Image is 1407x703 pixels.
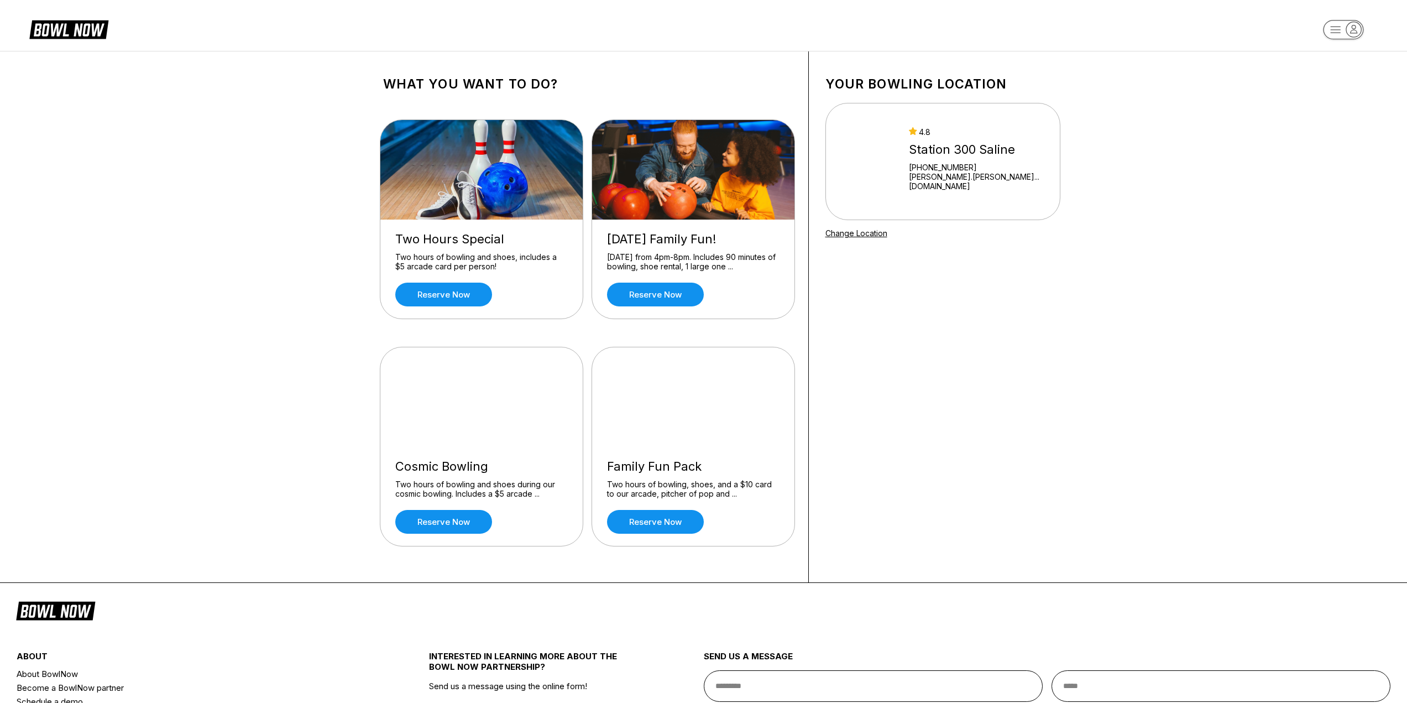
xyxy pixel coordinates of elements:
[607,252,780,272] div: [DATE] from 4pm-8pm. Includes 90 minutes of bowling, shoe rental, 1 large one ...
[825,228,887,238] a: Change Location
[395,232,568,247] div: Two Hours Special
[383,76,792,92] h1: What you want to do?
[429,651,635,681] div: INTERESTED IN LEARNING MORE ABOUT THE BOWL NOW PARTNERSHIP?
[380,120,584,220] img: Two Hours Special
[17,667,360,681] a: About BowlNow
[825,76,1060,92] h1: Your bowling location
[592,347,796,447] img: Family Fun Pack
[909,127,1045,137] div: 4.8
[840,120,899,203] img: Station 300 Saline
[395,480,568,499] div: Two hours of bowling and shoes during our cosmic bowling. Includes a $5 arcade ...
[395,459,568,474] div: Cosmic Bowling
[395,252,568,272] div: Two hours of bowling and shoes, includes a $5 arcade card per person!
[592,120,796,220] img: Friday Family Fun!
[607,232,780,247] div: [DATE] Family Fun!
[607,283,704,306] a: Reserve now
[395,510,492,534] a: Reserve now
[607,510,704,534] a: Reserve now
[704,651,1391,670] div: send us a message
[395,283,492,306] a: Reserve now
[909,142,1045,157] div: Station 300 Saline
[909,172,1045,191] a: [PERSON_NAME].[PERSON_NAME]...[DOMAIN_NAME]
[909,163,1045,172] div: [PHONE_NUMBER]
[17,651,360,667] div: about
[607,459,780,474] div: Family Fun Pack
[607,480,780,499] div: Two hours of bowling, shoes, and a $10 card to our arcade, pitcher of pop and ...
[17,681,360,695] a: Become a BowlNow partner
[380,347,584,447] img: Cosmic Bowling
